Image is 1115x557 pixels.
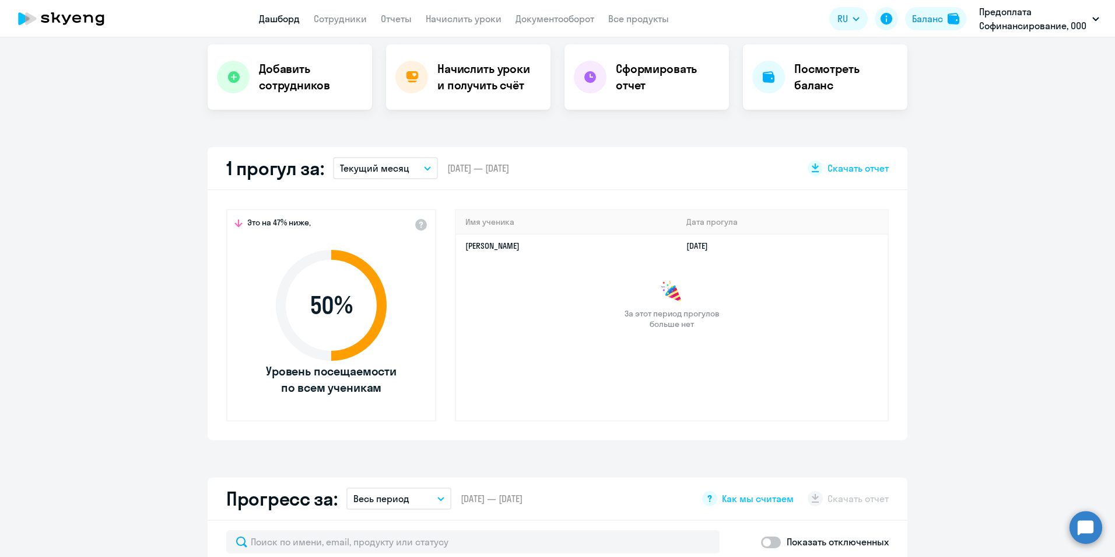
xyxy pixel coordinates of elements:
h2: Прогресс за: [226,487,337,510]
span: За этот период прогулов больше нет [623,308,721,329]
button: RU [829,7,868,30]
span: Это на 47% ниже, [247,217,311,231]
button: Текущий месяц [333,157,438,179]
img: congrats [660,280,683,304]
p: Показать отключенных [787,535,889,549]
h4: Сформировать отчет [616,61,720,93]
p: Предоплата Софинансирование, ООО "ХАЯТ КИМЬЯ" [979,5,1088,33]
span: [DATE] — [DATE] [461,492,523,505]
span: [DATE] — [DATE] [447,162,509,175]
span: Уровень посещаемости по всем ученикам [264,363,398,396]
a: Начислить уроки [426,13,502,25]
a: [PERSON_NAME] [465,241,520,251]
th: Дата прогула [677,210,888,234]
th: Имя ученика [456,210,677,234]
h2: 1 прогул за: [226,156,324,180]
div: Баланс [912,12,943,26]
p: Текущий месяц [340,161,409,175]
button: Предоплата Софинансирование, ООО "ХАЯТ КИМЬЯ" [973,5,1105,33]
span: RU [837,12,848,26]
p: Весь период [353,492,409,506]
span: 50 % [264,291,398,319]
span: Скачать отчет [828,162,889,175]
input: Поиск по имени, email, продукту или статусу [226,530,720,553]
a: Отчеты [381,13,412,25]
a: Дашборд [259,13,300,25]
a: Документооборот [516,13,594,25]
h4: Добавить сотрудников [259,61,363,93]
button: Балансbalance [905,7,966,30]
span: Как мы считаем [722,492,794,505]
h4: Начислить уроки и получить счёт [437,61,539,93]
img: balance [948,13,959,25]
a: Все продукты [608,13,669,25]
a: [DATE] [686,241,717,251]
h4: Посмотреть баланс [794,61,898,93]
a: Сотрудники [314,13,367,25]
button: Весь период [346,488,451,510]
